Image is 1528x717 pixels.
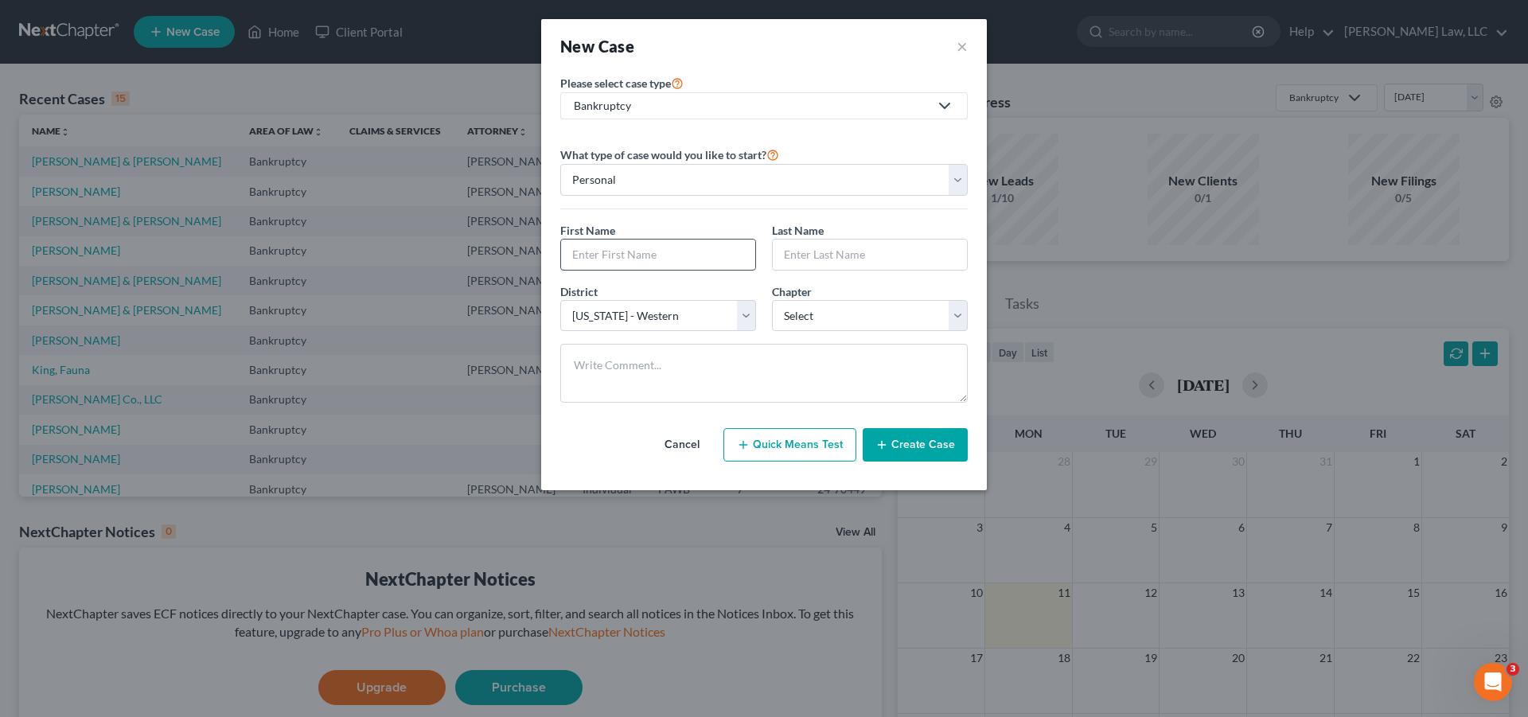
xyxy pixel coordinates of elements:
label: What type of case would you like to start? [560,145,779,164]
span: Last Name [772,224,824,237]
button: Cancel [647,429,717,461]
span: First Name [560,224,615,237]
input: Enter First Name [561,240,755,270]
span: Chapter [772,285,812,298]
strong: New Case [560,37,634,56]
span: District [560,285,598,298]
iframe: Intercom live chat [1474,663,1512,701]
button: Create Case [863,428,968,462]
button: × [957,35,968,57]
div: Bankruptcy [574,98,929,114]
span: Please select case type [560,76,671,90]
input: Enter Last Name [773,240,967,270]
span: 3 [1507,663,1519,676]
button: Quick Means Test [723,428,856,462]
